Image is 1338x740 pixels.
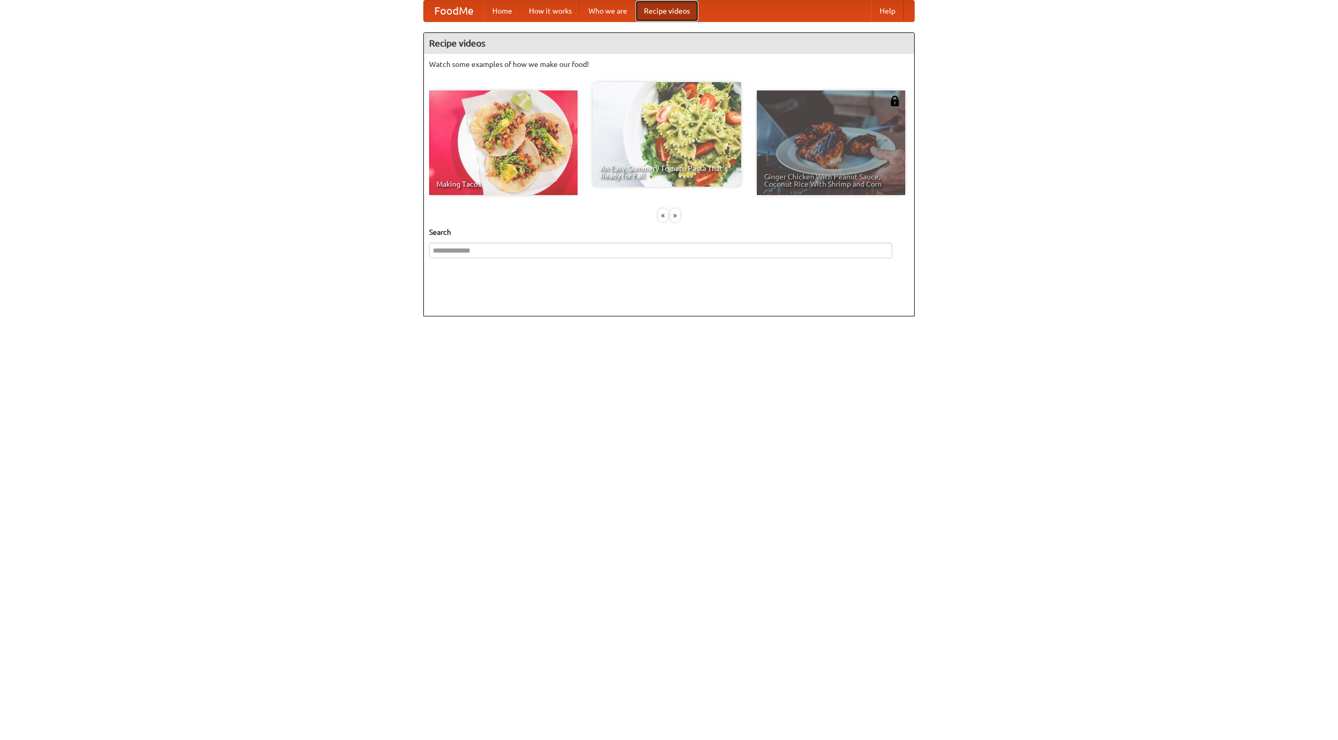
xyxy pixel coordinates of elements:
a: Help [871,1,904,21]
div: « [658,209,667,222]
a: FoodMe [424,1,484,21]
h5: Search [429,227,909,237]
a: Who we are [580,1,636,21]
a: Making Tacos [429,90,578,195]
a: Home [484,1,521,21]
p: Watch some examples of how we make our food! [429,59,909,70]
span: Making Tacos [436,180,570,188]
span: An Easy, Summery Tomato Pasta That's Ready for Fall [600,165,734,179]
a: An Easy, Summery Tomato Pasta That's Ready for Fall [593,82,741,187]
a: How it works [521,1,580,21]
img: 483408.png [890,96,900,106]
div: » [671,209,680,222]
h4: Recipe videos [424,33,914,54]
a: Recipe videos [636,1,698,21]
